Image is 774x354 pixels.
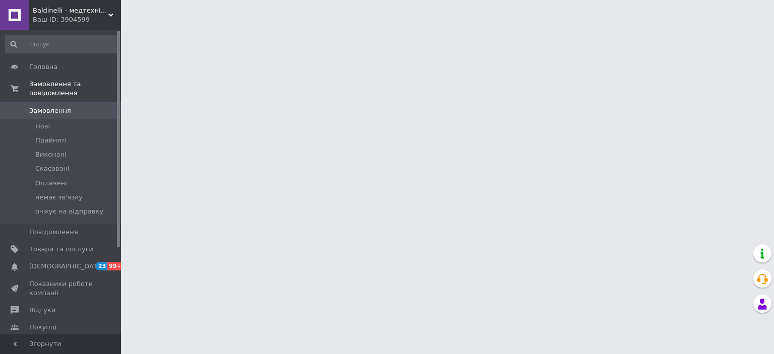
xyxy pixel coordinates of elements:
[33,6,108,15] span: Baldinelli - медтехніка
[35,207,103,216] span: очікує на відправку
[29,323,56,332] span: Покупці
[29,80,121,98] span: Замовлення та повідомлення
[35,179,67,188] span: Оплачені
[35,193,83,202] span: немає зв'язку
[29,306,55,315] span: Відгуки
[29,228,78,237] span: Повідомлення
[33,15,121,24] div: Ваш ID: 3904599
[29,262,104,271] span: [DEMOGRAPHIC_DATA]
[29,106,71,115] span: Замовлення
[35,122,50,131] span: Нові
[5,35,119,53] input: Пошук
[35,164,70,173] span: Скасовані
[96,262,107,270] span: 23
[35,136,67,145] span: Прийняті
[107,262,124,270] span: 99+
[29,62,57,72] span: Головна
[29,279,93,298] span: Показники роботи компанії
[29,245,93,254] span: Товари та послуги
[35,150,67,159] span: Виконані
